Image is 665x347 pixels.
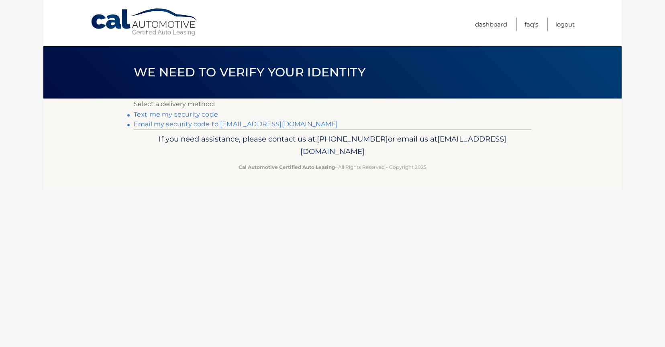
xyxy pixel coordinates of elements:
p: Select a delivery method: [134,99,531,110]
strong: Cal Automotive Certified Auto Leasing [239,164,335,170]
p: - All Rights Reserved - Copyright 2025 [139,163,526,171]
a: Email my security code to [EMAIL_ADDRESS][DOMAIN_NAME] [134,120,338,128]
a: FAQ's [524,18,538,31]
span: We need to verify your identity [134,65,365,80]
a: Logout [555,18,575,31]
a: Text me my security code [134,111,218,118]
a: Cal Automotive [90,8,199,37]
p: If you need assistance, please contact us at: or email us at [139,133,526,158]
a: Dashboard [475,18,507,31]
span: [PHONE_NUMBER] [317,134,388,144]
